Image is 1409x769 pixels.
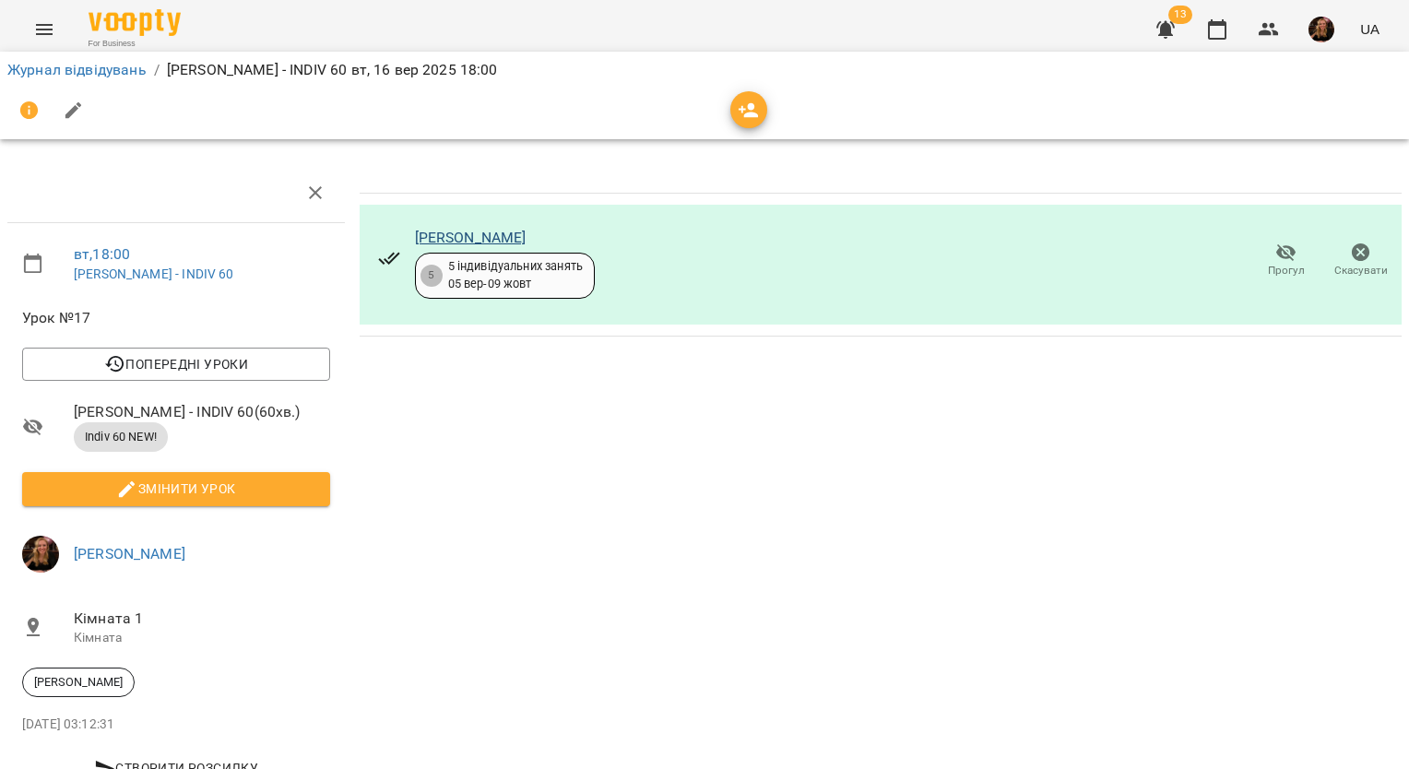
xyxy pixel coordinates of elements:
[1168,6,1192,24] span: 13
[74,545,185,562] a: [PERSON_NAME]
[37,478,315,500] span: Змінити урок
[1308,17,1334,42] img: 019b2ef03b19e642901f9fba5a5c5a68.jpg
[7,61,147,78] a: Журнал відвідувань
[154,59,160,81] li: /
[74,429,168,445] span: Indiv 60 NEW!
[89,38,181,50] span: For Business
[1268,263,1305,278] span: Прогул
[167,59,498,81] p: [PERSON_NAME] - INDIV 60 вт, 16 вер 2025 18:00
[23,674,134,691] span: [PERSON_NAME]
[1334,263,1388,278] span: Скасувати
[1323,235,1398,287] button: Скасувати
[74,266,234,281] a: [PERSON_NAME] - INDIV 60
[37,353,315,375] span: Попередні уроки
[22,536,59,573] img: 019b2ef03b19e642901f9fba5a5c5a68.jpg
[22,668,135,697] div: [PERSON_NAME]
[7,59,1402,81] nav: breadcrumb
[89,9,181,36] img: Voopty Logo
[420,265,443,287] div: 5
[448,258,583,292] div: 5 індивідуальних занять 05 вер - 09 жовт
[74,245,130,263] a: вт , 18:00
[74,608,330,630] span: Кімната 1
[22,348,330,381] button: Попередні уроки
[22,716,330,734] p: [DATE] 03:12:31
[22,7,66,52] button: Menu
[1249,235,1323,287] button: Прогул
[22,472,330,505] button: Змінити урок
[74,401,330,423] span: [PERSON_NAME] - INDIV 60 ( 60 хв. )
[74,629,330,647] p: Кімната
[22,307,330,329] span: Урок №17
[1353,12,1387,46] button: UA
[415,229,527,246] a: [PERSON_NAME]
[1360,19,1379,39] span: UA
